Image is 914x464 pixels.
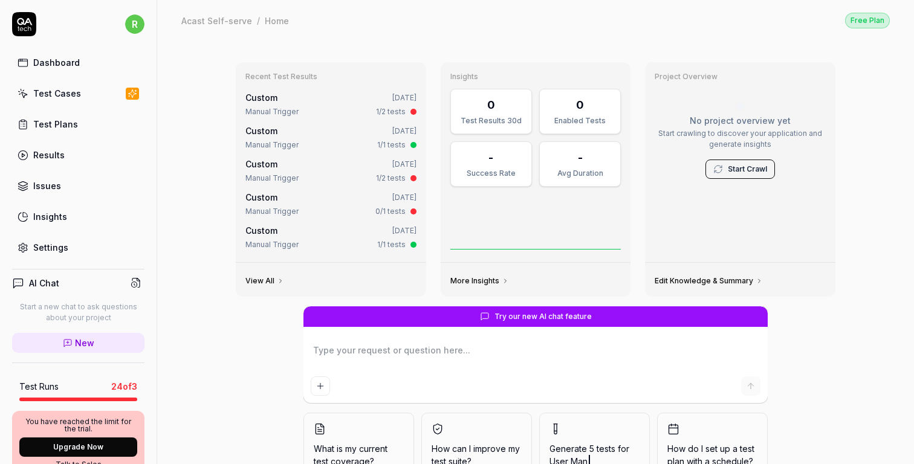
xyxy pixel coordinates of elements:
[181,14,252,27] div: Acast Self-serve
[243,188,419,219] a: Custom[DATE]Manual Trigger0/1 tests
[376,106,406,117] div: 1/2 tests
[494,311,592,322] span: Try our new AI chat feature
[488,149,493,166] div: -
[245,159,277,169] span: Custom
[75,337,94,349] span: New
[245,206,299,217] div: Manual Trigger
[458,115,524,126] div: Test Results 30d
[487,97,495,113] div: 0
[12,82,144,105] a: Test Cases
[458,168,524,179] div: Success Rate
[12,333,144,353] a: New
[245,192,277,202] span: Custom
[450,276,509,286] a: More Insights
[245,106,299,117] div: Manual Trigger
[243,122,419,153] a: Custom[DATE]Manual Trigger1/1 tests
[547,115,613,126] div: Enabled Tests
[245,126,277,136] span: Custom
[392,126,416,135] time: [DATE]
[845,12,890,28] button: Free Plan
[655,114,826,127] p: No project overview yet
[243,155,419,186] a: Custom[DATE]Manual Trigger1/2 tests
[578,149,583,166] div: -
[450,72,621,82] h3: Insights
[845,13,890,28] div: Free Plan
[245,173,299,184] div: Manual Trigger
[311,376,330,396] button: Add attachment
[377,239,406,250] div: 1/1 tests
[375,206,406,217] div: 0/1 tests
[377,140,406,150] div: 1/1 tests
[257,14,260,27] div: /
[392,193,416,202] time: [DATE]
[245,140,299,150] div: Manual Trigger
[376,173,406,184] div: 1/2 tests
[19,418,137,433] p: You have reached the limit for the trial.
[655,128,826,150] p: Start crawling to discover your application and generate insights
[245,92,277,103] span: Custom
[392,159,416,169] time: [DATE]
[655,72,826,82] h3: Project Overview
[245,239,299,250] div: Manual Trigger
[243,89,419,120] a: Custom[DATE]Manual Trigger1/2 tests
[33,210,67,223] div: Insights
[33,149,65,161] div: Results
[29,277,59,289] h4: AI Chat
[12,301,144,323] p: Start a new chat to ask questions about your project
[12,112,144,136] a: Test Plans
[12,205,144,228] a: Insights
[33,241,68,254] div: Settings
[12,236,144,259] a: Settings
[728,164,767,175] a: Start Crawl
[243,222,419,253] a: Custom[DATE]Manual Trigger1/1 tests
[392,226,416,235] time: [DATE]
[12,51,144,74] a: Dashboard
[245,225,277,236] span: Custom
[33,118,78,130] div: Test Plans
[125,14,144,34] span: r
[19,381,59,392] h5: Test Runs
[111,380,137,393] span: 24 of 3
[125,12,144,36] button: r
[245,72,416,82] h3: Recent Test Results
[33,87,81,100] div: Test Cases
[33,56,80,69] div: Dashboard
[245,276,284,286] a: View All
[655,276,763,286] a: Edit Knowledge & Summary
[392,93,416,102] time: [DATE]
[19,437,137,457] button: Upgrade Now
[547,168,613,179] div: Avg Duration
[576,97,584,113] div: 0
[33,179,61,192] div: Issues
[265,14,289,27] div: Home
[12,174,144,198] a: Issues
[12,143,144,167] a: Results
